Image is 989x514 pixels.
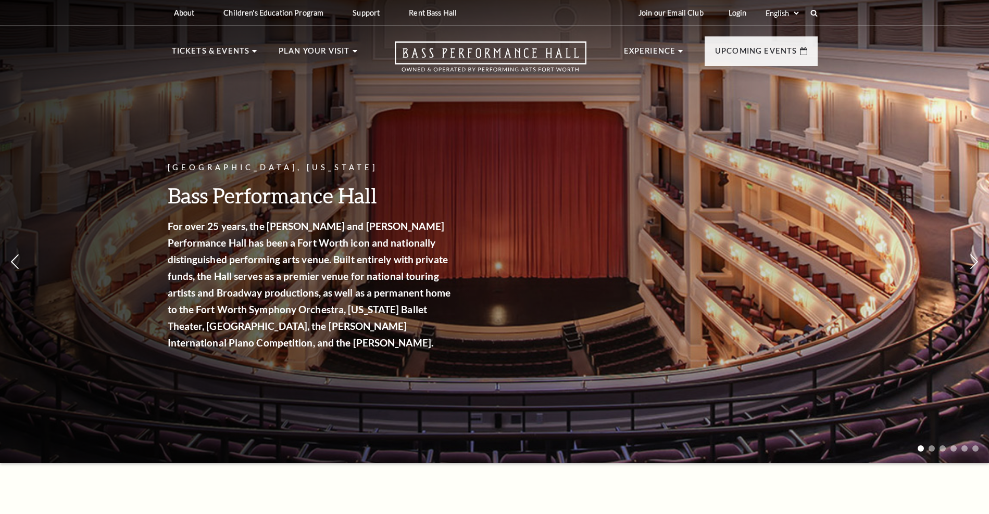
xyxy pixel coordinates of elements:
p: Support [353,8,380,17]
p: About [174,8,195,17]
p: [GEOGRAPHIC_DATA], [US_STATE] [168,161,454,174]
p: Tickets & Events [172,45,250,63]
p: Upcoming Events [715,45,797,63]
p: Children's Education Program [223,8,323,17]
p: Rent Bass Hall [409,8,457,17]
select: Select: [763,8,800,18]
p: Experience [624,45,676,63]
strong: For over 25 years, the [PERSON_NAME] and [PERSON_NAME] Performance Hall has been a Fort Worth ico... [168,220,451,349]
p: Plan Your Visit [279,45,350,63]
h3: Bass Performance Hall [168,182,454,209]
